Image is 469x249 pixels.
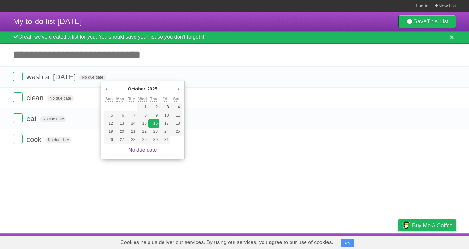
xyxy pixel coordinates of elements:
span: clean [26,94,45,102]
button: 12 [104,119,115,128]
span: eat [26,115,38,123]
a: No due date [128,147,157,153]
button: 16 [148,119,159,128]
button: 15 [137,119,148,128]
button: 23 [148,128,159,136]
button: Previous Month [104,84,110,94]
a: Privacy [390,235,407,247]
a: SaveThis List [398,15,456,28]
button: 20 [115,128,126,136]
button: 13 [115,119,126,128]
button: 9 [148,111,159,119]
button: 11 [170,111,181,119]
a: Buy me a coffee [398,219,456,231]
b: This List [427,18,448,25]
abbr: Wednesday [138,97,147,102]
button: 1 [137,103,148,111]
button: 29 [137,136,148,144]
button: Next Month [175,84,182,94]
button: 10 [159,111,170,119]
button: 21 [126,128,137,136]
button: 31 [159,136,170,144]
span: My to-do list [DATE] [13,17,82,26]
button: 17 [159,119,170,128]
abbr: Friday [163,97,167,102]
span: No due date [45,137,72,143]
span: No due date [40,116,66,122]
a: Developers [333,235,360,247]
abbr: Monday [116,97,124,102]
label: Done [13,72,23,81]
label: Done [13,134,23,144]
a: About [312,235,325,247]
img: Buy me a coffee [402,220,410,231]
button: 6 [115,111,126,119]
button: 3 [159,103,170,111]
abbr: Tuesday [128,97,135,102]
abbr: Saturday [173,97,179,102]
span: No due date [79,75,106,80]
button: 2 [148,103,159,111]
button: 27 [115,136,126,144]
label: Done [13,113,23,123]
button: 26 [104,136,115,144]
abbr: Thursday [150,97,157,102]
button: 4 [170,103,181,111]
button: 8 [137,111,148,119]
button: 19 [104,128,115,136]
div: October [127,84,146,94]
button: 25 [170,128,181,136]
button: 18 [170,119,181,128]
button: 14 [126,119,137,128]
button: OK [341,239,354,247]
label: Done [13,92,23,102]
button: 28 [126,136,137,144]
button: 5 [104,111,115,119]
button: 24 [159,128,170,136]
span: cook [26,135,43,144]
span: Cookies help us deliver our services. By using our services, you agree to our use of cookies. [114,236,340,249]
button: 22 [137,128,148,136]
a: Terms [368,235,382,247]
button: 7 [126,111,137,119]
span: No due date [47,95,74,101]
a: Suggest a feature [415,235,456,247]
span: Buy me a coffee [412,220,453,231]
div: 2025 [146,84,158,94]
abbr: Sunday [105,97,113,102]
button: 30 [148,136,159,144]
span: wash at [DATE] [26,73,77,81]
